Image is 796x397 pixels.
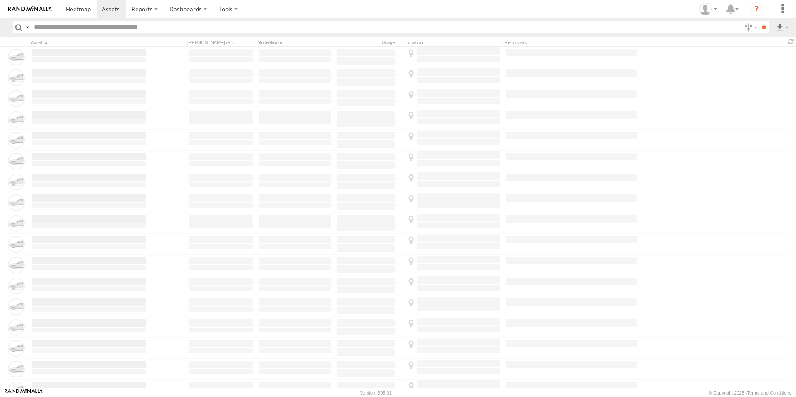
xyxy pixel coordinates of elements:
[336,40,402,45] div: Usage
[187,40,254,45] div: [PERSON_NAME]./Vin
[741,21,759,33] label: Search Filter Options
[747,390,791,395] a: Terms and Conditions
[405,40,501,45] div: Location
[360,390,392,395] div: Version: 305.01
[709,390,791,395] div: © Copyright 2025 -
[505,40,638,45] div: Reminders
[786,37,796,45] span: Refresh
[8,6,52,12] img: rand-logo.svg
[257,40,332,45] div: Model/Make
[5,389,43,397] a: Visit our Website
[24,21,31,33] label: Search Query
[750,2,763,16] i: ?
[775,21,789,33] label: Export results as...
[696,3,720,15] div: Darren Ward
[31,40,147,45] div: Click to Sort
